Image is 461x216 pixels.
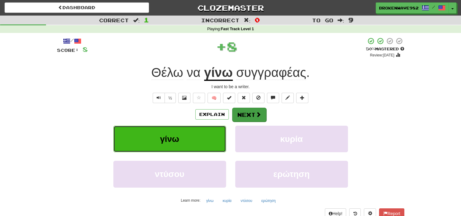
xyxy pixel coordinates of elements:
[193,93,205,103] button: Favorite sentence (alt+f)
[204,65,233,81] u: γίνω
[252,93,264,103] button: Ignore sentence (alt+i)
[273,169,310,179] span: ερώτηση
[379,5,419,11] span: BrokenWave982
[83,45,88,53] span: 8
[296,93,308,103] button: Add to collection (alt+a)
[151,65,183,80] span: Θέλω
[238,93,250,103] button: Reset to 0% Mastered (alt+r)
[57,84,404,90] div: I want to be a writer.
[158,2,303,13] a: Clozemaster
[267,93,279,103] button: Discuss sentence (alt+u)
[237,196,256,205] button: ντύσου
[219,196,235,205] button: κυρία
[376,2,449,13] a: BrokenWave982 /
[203,196,217,205] button: γίνω
[57,48,79,53] span: Score:
[348,16,353,23] span: 9
[195,109,229,120] button: Explain
[153,93,165,103] button: Play sentence audio (ctl+space)
[280,134,303,144] span: κυρία
[223,93,235,103] button: Set this sentence to 100% Mastered (alt+m)
[235,161,348,187] button: ερώτηση
[232,108,266,122] button: Next
[207,93,221,103] button: 🧠
[366,46,375,51] span: 50 %
[216,37,227,56] span: +
[113,126,226,152] button: γίνω
[235,126,348,152] button: κυρία
[312,17,333,23] span: To go
[236,65,306,80] span: συγγραφέας
[244,18,250,23] span: :
[282,93,294,103] button: Edit sentence (alt+d)
[233,65,310,80] span: .
[57,37,88,45] div: /
[201,17,239,23] span: Incorrect
[178,93,190,103] button: Show image (alt+x)
[187,65,200,80] span: να
[370,53,394,57] small: Review: [DATE]
[181,198,200,203] small: Learn more:
[432,5,435,9] span: /
[151,93,176,103] div: Text-to-speech controls
[165,93,176,103] button: ½
[227,39,237,54] span: 8
[5,2,149,13] a: Dashboard
[366,46,404,52] div: Mastered
[258,196,279,205] button: ερώτηση
[144,16,149,23] span: 1
[338,18,344,23] span: :
[155,169,184,179] span: ντύσου
[255,16,260,23] span: 0
[113,161,226,187] button: ντύσου
[160,134,179,144] span: γίνω
[221,27,254,31] strong: Fast Track Level 1
[133,18,140,23] span: :
[99,17,129,23] span: Correct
